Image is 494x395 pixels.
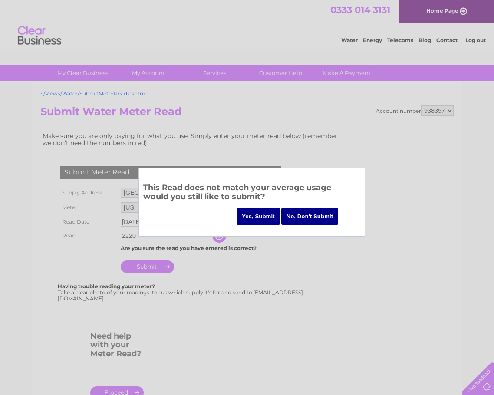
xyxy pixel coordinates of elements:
input: No, Don't Submit [281,208,339,225]
a: Log out [465,37,486,43]
input: Yes, Submit [237,208,280,225]
a: 0333 014 3131 [330,4,390,15]
h3: This Read does not match your average usage would you still like to submit? [143,181,360,205]
img: logo.png [17,23,62,49]
a: Water [341,37,358,43]
a: Energy [363,37,382,43]
a: Blog [418,37,431,43]
a: Telecoms [387,37,413,43]
div: Clear Business is a trading name of Verastar Limited (registered in [GEOGRAPHIC_DATA] No. 3667643... [43,5,453,42]
a: Contact [436,37,458,43]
